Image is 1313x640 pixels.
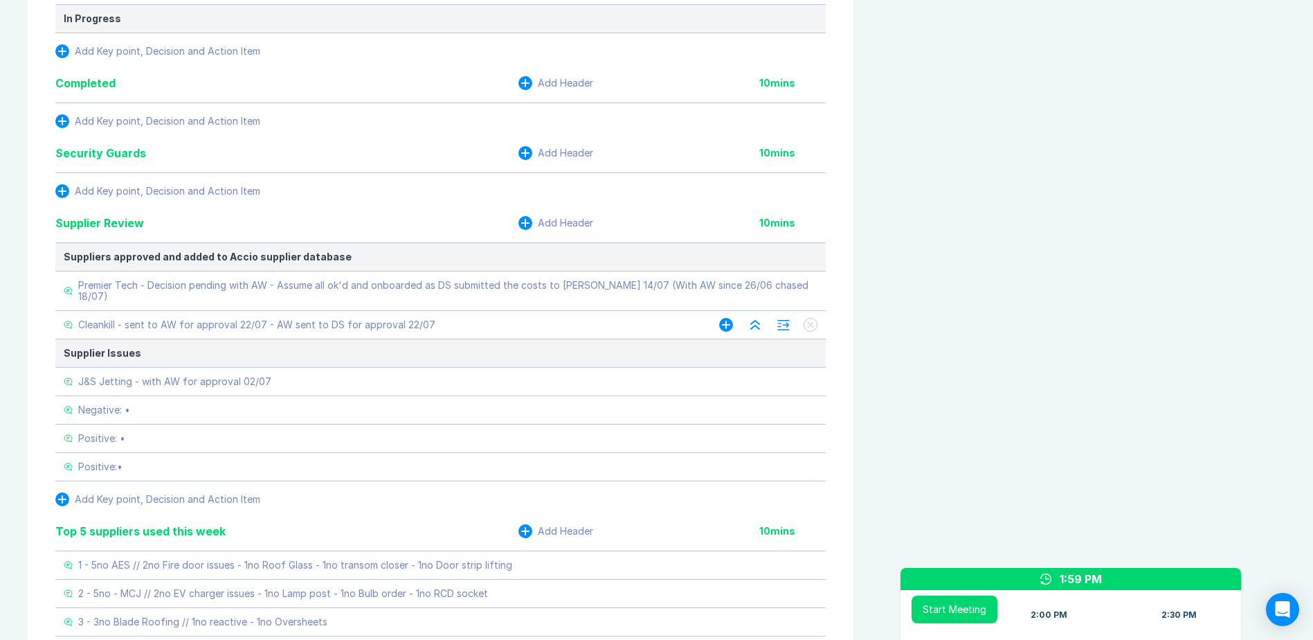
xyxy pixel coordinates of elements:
[78,433,125,444] div: Positive: •
[78,319,435,330] div: Cleankill - sent to AW for approval 22/07 - AW sent to DS for approval 22/07
[78,376,271,387] div: J&S Jetting - with AW for approval 02/07
[78,616,327,628] div: 3 - 3no Blade Roofing // 1no reactive - 1no Oversheets
[78,405,130,416] div: Negative: •
[538,526,593,537] div: Add Header
[55,523,226,540] div: Top 5 suppliers used this week
[1031,610,1067,621] div: 2:00 PM
[75,186,260,197] div: Add Key point, Decision and Action Item
[78,280,817,302] div: Premier Tech - Decision pending with AW - Assume all ok'd and onboarded as DS submitted the costs...
[1060,571,1102,587] div: 1:59 PM
[55,44,260,58] button: Add Key point, Decision and Action Item
[518,216,593,230] button: Add Header
[78,461,123,472] div: Positive:•
[518,524,593,538] button: Add Header
[55,184,260,198] button: Add Key point, Decision and Action Item
[55,145,146,161] div: Security Guards
[75,116,260,127] div: Add Key point, Decision and Action Item
[518,76,593,90] button: Add Header
[64,13,817,24] div: In Progress
[55,492,260,506] button: Add Key point, Decision and Action Item
[518,146,593,160] button: Add Header
[55,114,260,128] button: Add Key point, Decision and Action Item
[538,217,593,229] div: Add Header
[75,46,260,57] div: Add Key point, Decision and Action Item
[55,75,116,91] div: Completed
[759,78,826,89] div: 10 mins
[912,596,997,623] button: Start Meeting
[75,494,260,505] div: Add Key point, Decision and Action Item
[64,348,817,359] div: Supplier Issues
[759,217,826,229] div: 10 mins
[78,588,488,599] div: 2 - 5no - MCJ // 2no EV charger issues - 1no Lamp post - 1no Bulb order - 1no RCD socket
[759,526,826,537] div: 10 mins
[64,251,817,263] div: Suppliers approved and added to Accio supplier database
[538,148,593,159] div: Add Header
[1161,610,1197,621] div: 2:30 PM
[1266,593,1299,626] div: Open Intercom Messenger
[55,215,144,231] div: Supplier Review
[78,560,512,571] div: 1 - 5no AES // 2no Fire door issues - 1no Roof Glass - 1no transom closer - 1no Door strip lifting
[538,78,593,89] div: Add Header
[759,148,826,159] div: 10 mins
